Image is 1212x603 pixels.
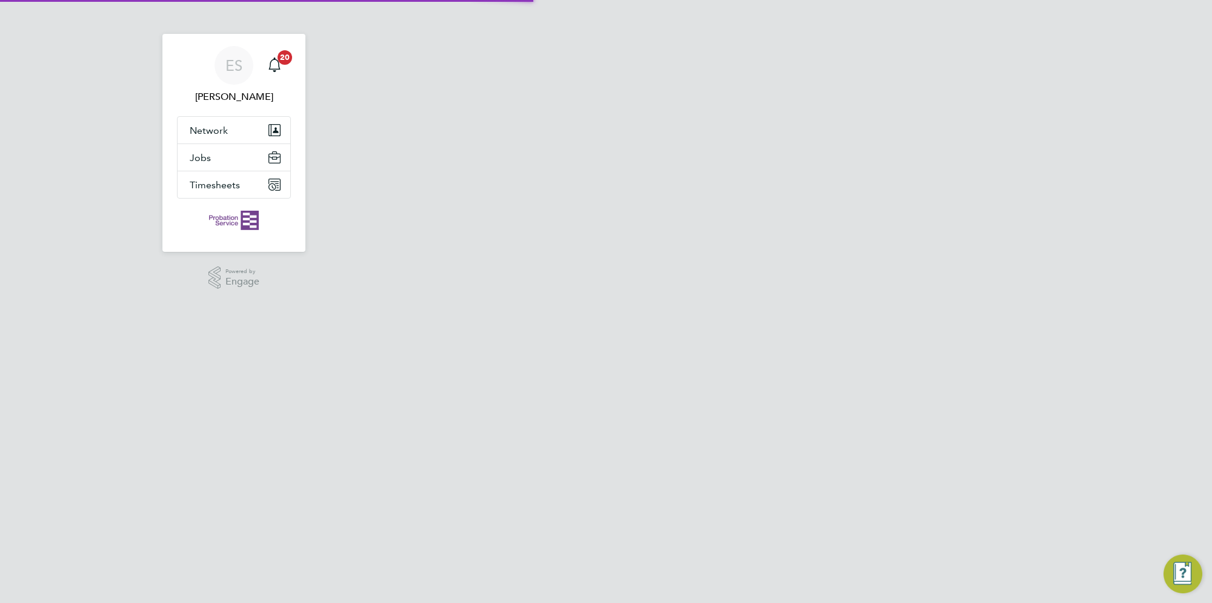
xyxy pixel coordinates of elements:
[208,266,260,289] a: Powered byEngage
[225,277,259,287] span: Engage
[1164,555,1202,593] button: Engage Resource Center
[225,266,259,277] span: Powered by
[262,46,287,85] a: 20
[190,125,228,136] span: Network
[177,211,291,230] a: Go to home page
[190,152,211,163] span: Jobs
[162,34,305,252] nav: Main navigation
[177,46,291,104] a: ES[PERSON_NAME]
[178,144,290,171] button: Jobs
[278,50,292,65] span: 20
[209,211,258,230] img: probationservice-logo-retina.png
[225,58,242,73] span: ES
[190,179,240,191] span: Timesheets
[178,171,290,198] button: Timesheets
[178,117,290,143] button: Network
[177,90,291,104] span: Edward Scullard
